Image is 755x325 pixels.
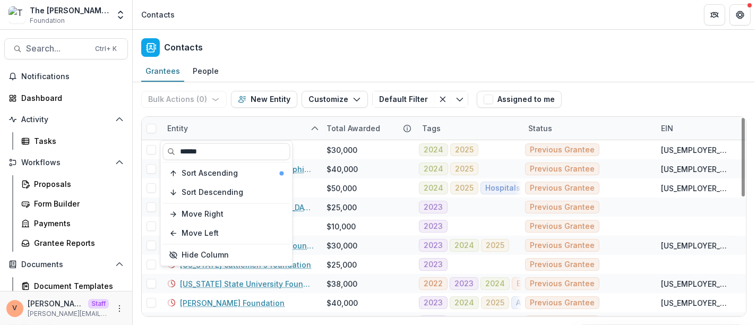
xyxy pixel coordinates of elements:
[180,278,314,289] a: [US_STATE] State University Foundation
[424,279,443,288] span: 2022
[13,305,18,312] div: Venkat
[530,298,595,307] span: Previous Grantee
[530,222,595,231] span: Previous Grantee
[424,146,443,155] span: 2024
[530,260,595,269] span: Previous Grantee
[661,144,728,156] div: [US_EMPLOYER_IDENTIFICATION_NUMBER]
[424,203,443,212] span: 2023
[455,184,474,193] span: 2025
[21,72,124,81] span: Notifications
[424,260,443,269] span: 2023
[141,63,184,79] div: Grantees
[4,89,128,107] a: Dashboard
[88,299,109,309] p: Staff
[311,124,319,133] svg: sorted ascending
[661,183,728,194] div: [US_EMPLOYER_IDENTIFICATION_NUMBER]
[17,234,128,252] a: Grantee Reports
[327,297,358,309] div: $40,000
[424,222,443,231] span: 2023
[320,123,387,134] div: Total Awarded
[113,302,126,315] button: More
[327,183,357,194] div: $50,000
[21,92,119,104] div: Dashboard
[17,195,128,212] a: Form Builder
[4,68,128,85] button: Notifications
[4,154,128,171] button: Open Workflows
[530,203,595,212] span: Previous Grantee
[486,298,504,307] span: 2025
[424,298,443,307] span: 2023
[161,117,320,140] div: Entity
[34,178,119,190] div: Proposals
[21,260,111,269] span: Documents
[327,202,357,213] div: $25,000
[17,175,128,193] a: Proposals
[30,16,65,25] span: Foundation
[522,123,559,134] div: Status
[486,241,504,250] span: 2025
[34,218,119,229] div: Payments
[704,4,725,25] button: Partners
[320,117,416,140] div: Total Awarded
[162,225,290,242] button: Move Left
[164,42,203,53] h2: Contacts
[162,246,290,263] button: Hide Column
[454,241,474,250] span: 2024
[530,184,595,193] span: Previous Grantee
[327,221,356,232] div: $10,000
[522,117,655,140] div: Status
[327,144,357,156] div: $30,000
[530,241,595,250] span: Previous Grantee
[424,184,443,193] span: 2024
[416,123,447,134] div: Tags
[434,91,451,108] button: Clear filter
[188,63,223,79] div: People
[454,298,474,307] span: 2024
[661,164,728,175] div: [US_EMPLOYER_IDENTIFICATION_NUMBER]
[34,198,119,209] div: Form Builder
[530,165,595,174] span: Previous Grantee
[30,5,109,16] div: The [PERSON_NAME] Foundation
[661,240,728,251] div: [US_EMPLOYER_IDENTIFICATION_NUMBER]
[454,279,474,288] span: 2023
[455,146,474,155] span: 2025
[4,111,128,128] button: Open Activity
[17,132,128,150] a: Tasks
[21,158,111,167] span: Workflows
[141,9,175,20] div: Contacts
[655,123,680,134] div: EIN
[424,165,443,174] span: 2024
[17,277,128,295] a: Document Templates
[113,4,128,25] button: Open entity switcher
[8,6,25,23] img: The Brunetti Foundation
[4,256,128,273] button: Open Documents
[661,297,728,309] div: [US_EMPLOYER_IDENTIFICATION_NUMBER]
[231,91,297,108] button: New Entity
[327,259,357,270] div: $25,000
[655,117,734,140] div: EIN
[327,240,357,251] div: $30,000
[28,309,109,319] p: [PERSON_NAME][EMAIL_ADDRESS][DOMAIN_NAME]
[302,91,368,108] button: Customize
[28,298,84,309] p: [PERSON_NAME]
[372,91,434,108] button: Default Filter
[188,61,223,82] a: People
[21,115,111,124] span: Activity
[180,297,285,309] a: [PERSON_NAME] Foundation
[530,146,595,155] span: Previous Grantee
[161,123,194,134] div: Entity
[327,278,357,289] div: $38,000
[162,165,290,182] button: Sort Ascending
[137,7,179,22] nav: breadcrumb
[162,206,290,223] button: Move Right
[477,91,562,108] button: Assigned to me
[34,280,119,292] div: Document Templates
[424,241,443,250] span: 2023
[182,169,238,178] span: Sort Ascending
[530,279,595,288] span: Previous Grantee
[451,91,468,108] button: Toggle menu
[26,44,89,54] span: Search...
